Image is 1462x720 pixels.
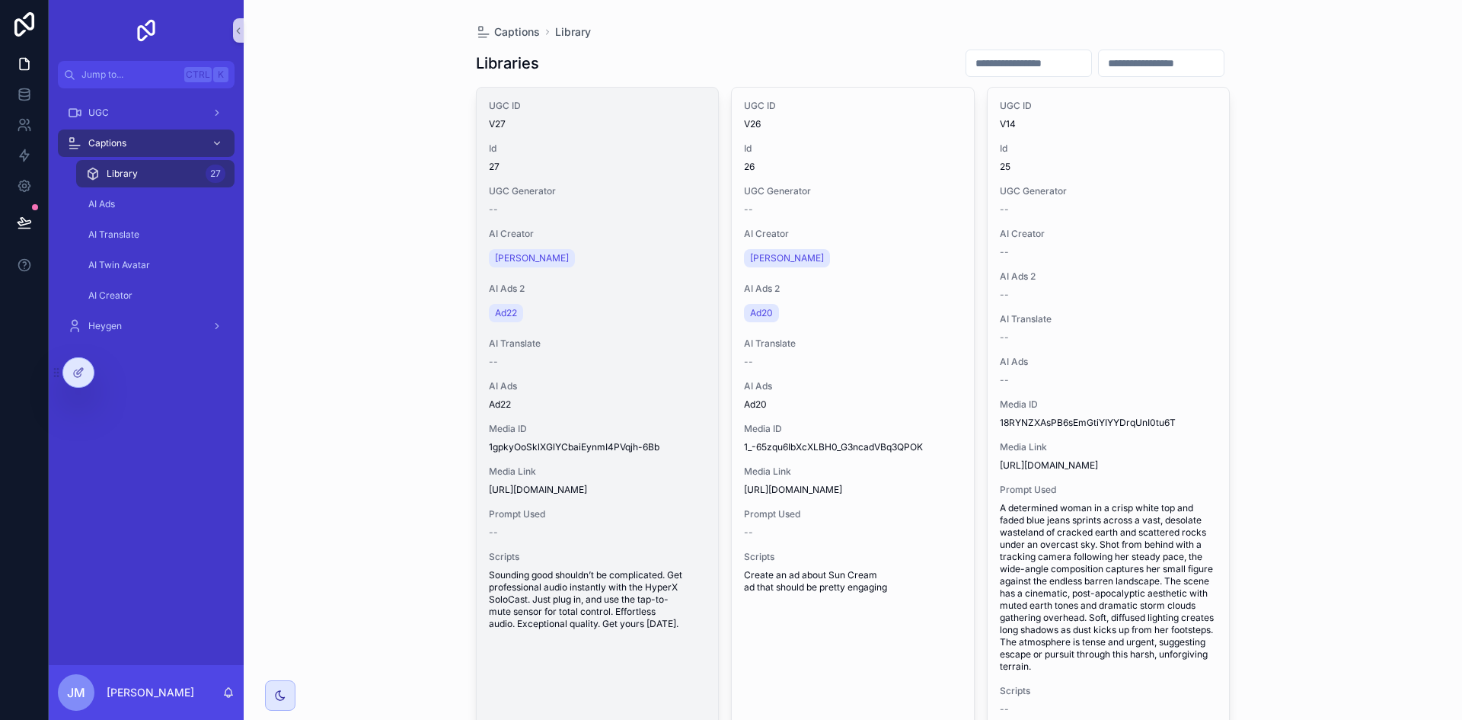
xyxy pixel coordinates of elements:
[1000,246,1009,258] span: --
[1000,100,1218,112] span: UGC ID
[1000,374,1009,386] span: --
[555,24,591,40] a: Library
[489,423,707,435] span: Media ID
[58,99,235,126] a: UGC
[1000,331,1009,344] span: --
[744,441,962,453] span: 1_-65zqu6IbXcXLBH0_G3ncadVBq3QPOK
[1000,185,1218,197] span: UGC Generator
[744,249,830,267] a: [PERSON_NAME]
[744,100,962,112] span: UGC ID
[495,252,569,264] span: [PERSON_NAME]
[744,526,753,539] span: --
[1000,118,1218,130] span: V14
[744,380,962,392] span: AI Ads
[76,251,235,279] a: AI Twin Avatar
[88,290,132,302] span: AI Creator
[744,423,962,435] span: Media ID
[489,484,707,496] span: [URL][DOMAIN_NAME]
[744,569,962,594] span: Create an ad about Sun Cream ad that should be pretty engaging
[1000,703,1009,715] span: --
[1000,356,1218,368] span: AI Ads
[744,118,962,130] span: V26
[489,118,707,130] span: V27
[489,551,707,563] span: Scripts
[76,282,235,309] a: AI Creator
[750,252,824,264] span: [PERSON_NAME]
[1000,441,1218,453] span: Media Link
[744,484,962,496] span: [URL][DOMAIN_NAME]
[1000,484,1218,496] span: Prompt Used
[489,283,707,295] span: AI Ads 2
[489,526,498,539] span: --
[489,228,707,240] span: AI Creator
[489,161,707,173] span: 27
[81,69,178,81] span: Jump to...
[744,161,962,173] span: 26
[744,398,962,411] span: Ad20
[489,203,498,216] span: --
[744,508,962,520] span: Prompt Used
[107,685,194,700] p: [PERSON_NAME]
[134,18,158,43] img: App logo
[88,107,109,119] span: UGC
[744,466,962,478] span: Media Link
[1000,417,1218,429] span: 18RYNZXAsPB6sEmGtiYIYYDrqUnI0tu6T
[58,130,235,157] a: Captions
[88,320,122,332] span: Heygen
[88,259,150,271] span: AI Twin Avatar
[476,53,539,74] h1: Libraries
[489,142,707,155] span: Id
[744,228,962,240] span: AI Creator
[489,466,707,478] span: Media Link
[489,356,498,368] span: --
[489,249,575,267] a: [PERSON_NAME]
[215,69,227,81] span: K
[184,67,212,82] span: Ctrl
[1000,161,1218,173] span: 25
[1000,502,1218,673] span: A determined woman in a crisp white top and faded blue jeans sprints across a vast, desolate wast...
[494,24,540,40] span: Captions
[744,304,779,322] a: Ad20
[76,190,235,218] a: AI Ads
[744,356,753,368] span: --
[489,441,707,453] span: 1gpkyOoSklXGlYCbaiEynmI4PVqjh-6Bb
[1000,398,1218,411] span: Media ID
[744,283,962,295] span: AI Ads 2
[489,380,707,392] span: AI Ads
[1000,270,1218,283] span: AI Ads 2
[58,312,235,340] a: Heygen
[1000,228,1218,240] span: AI Creator
[495,307,517,319] span: Ad22
[750,307,773,319] span: Ad20
[107,168,138,180] span: Library
[489,338,707,350] span: AI Translate
[489,398,707,411] span: Ad22
[76,221,235,248] a: AI Translate
[58,61,235,88] button: Jump to...CtrlK
[88,198,115,210] span: AI Ads
[744,142,962,155] span: Id
[67,683,85,702] span: JM
[88,229,139,241] span: AI Translate
[744,551,962,563] span: Scripts
[49,88,244,360] div: scrollable content
[76,160,235,187] a: Library27
[88,137,126,149] span: Captions
[489,304,523,322] a: Ad22
[1000,459,1218,472] span: [URL][DOMAIN_NAME]
[489,185,707,197] span: UGC Generator
[206,165,225,183] div: 27
[744,185,962,197] span: UGC Generator
[1000,685,1218,697] span: Scripts
[489,508,707,520] span: Prompt Used
[744,203,753,216] span: --
[476,24,540,40] a: Captions
[489,100,707,112] span: UGC ID
[1000,203,1009,216] span: --
[744,338,962,350] span: AI Translate
[1000,289,1009,301] span: --
[1000,142,1218,155] span: Id
[489,569,707,630] span: Sounding good shouldn’t be complicated. Get professional audio instantly with the HyperX SoloCast...
[1000,313,1218,325] span: AI Translate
